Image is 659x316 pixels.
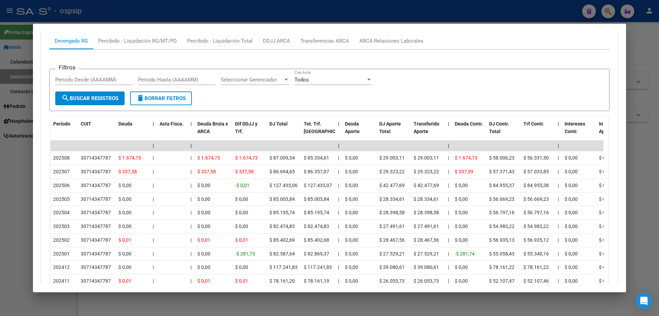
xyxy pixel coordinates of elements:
span: $ 0,00 [118,264,131,270]
span: | [190,251,192,257]
span: | [338,169,339,174]
span: | [448,210,449,215]
span: | [190,224,192,229]
span: $ 56.935,13 [489,237,515,243]
span: | [558,183,559,188]
span: | [558,224,559,229]
span: | [190,278,192,284]
datatable-header-cell: Intereses Contr. [562,117,596,147]
span: Todos [294,77,309,83]
span: $ 0,00 [235,264,248,270]
span: $ 337,58 [118,169,137,174]
datatable-header-cell: Dif DDJJ y Trf. [232,117,267,147]
span: $ 0,00 [345,196,358,202]
span: $ 0,00 [565,196,578,202]
div: 30714347787 [81,195,111,203]
span: $ 82.474,83 [304,224,329,229]
span: | [558,278,559,284]
mat-icon: delete [136,94,144,102]
span: $ 26.053,73 [414,278,439,284]
div: Transferencias ARCA [300,37,349,45]
div: Percibido - Liquidación Total [187,37,253,45]
span: $ 0,00 [345,237,358,243]
span: $ 39.080,61 [414,264,439,270]
span: | [448,155,449,161]
span: $ 0,00 [565,251,578,257]
span: $ 337,59 [455,169,473,174]
span: $ 0,00 [599,169,612,174]
span: $ 0,00 [345,169,358,174]
span: | [190,210,192,215]
span: $ 0,00 [599,183,612,188]
span: $ 0,00 [197,224,210,229]
span: $ 84.955,37 [489,183,515,188]
span: $ 0,00 [118,224,131,229]
span: | [153,264,154,270]
span: $ 87.009,34 [269,155,295,161]
span: $ 55.340,16 [523,251,549,257]
datatable-header-cell: Período [50,117,78,147]
datatable-header-cell: | [335,117,342,147]
datatable-header-cell: DJ Aporte Total [377,117,411,147]
span: Transferido Aporte [414,121,439,134]
span: | [558,143,559,149]
span: 202412 [53,264,70,270]
div: 30714347787 [81,236,111,244]
span: $ 0,00 [565,183,578,188]
span: | [338,237,339,243]
span: DJ Contr. Total [489,121,509,134]
span: $ 117.241,83 [304,264,332,270]
span: $ 27.529,21 [379,251,405,257]
span: 202411 [53,278,70,284]
span: $ 0,00 [565,237,578,243]
span: $ 52.107,46 [523,278,549,284]
div: 30714347787 [81,182,111,189]
span: $ 28.334,61 [379,196,405,202]
span: | [153,278,154,284]
span: | [190,169,192,174]
div: Percibido - Liquidación RG/MT/PD [98,37,177,45]
span: $ 28.467,56 [379,237,405,243]
span: $ 28.334,61 [414,196,439,202]
span: $ 0,00 [118,251,131,257]
span: $ 85.195,74 [304,210,329,215]
span: $ 0,00 [197,210,210,215]
span: $ 0,00 [565,155,578,161]
span: Deuda Aporte [345,121,360,134]
span: $ 0,00 [599,251,612,257]
span: DJ Aporte Total [379,121,401,134]
span: $ 0,00 [599,210,612,215]
span: | [558,264,559,270]
span: $ 0,01 [235,278,248,284]
datatable-header-cell: Deuda Aporte [342,117,377,147]
span: | [190,121,192,127]
span: $ 0,00 [455,196,468,202]
span: Dif DDJJ y Trf. [235,121,257,134]
span: $ 0,00 [345,278,358,284]
span: $ 29.323,22 [414,169,439,174]
span: $ 39.080,61 [379,264,405,270]
datatable-header-cell: Transferido Aporte [411,117,445,147]
span: | [338,278,339,284]
span: $ 0,01 [197,237,210,243]
div: 30714347787 [81,209,111,217]
span: | [448,278,449,284]
span: Deuda Bruta x ARCA [197,121,228,134]
span: Intereses Aporte [599,121,620,134]
span: | [153,169,154,174]
span: $ 57.371,43 [489,169,515,174]
span: Trf Contr. [523,121,544,127]
span: | [558,196,559,202]
span: $ 0,01 [197,278,210,284]
span: $ 28.398,58 [414,210,439,215]
span: $ 1.674,73 [197,155,220,161]
span: $ 0,00 [455,224,468,229]
div: 30714347787 [81,250,111,258]
h3: Filtros [55,64,79,71]
span: 202501 [53,251,70,257]
span: | [153,183,154,188]
span: $ 0,00 [565,224,578,229]
datatable-header-cell: Deuda [116,117,150,147]
span: $ 84.955,38 [523,183,549,188]
span: | [448,237,449,243]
